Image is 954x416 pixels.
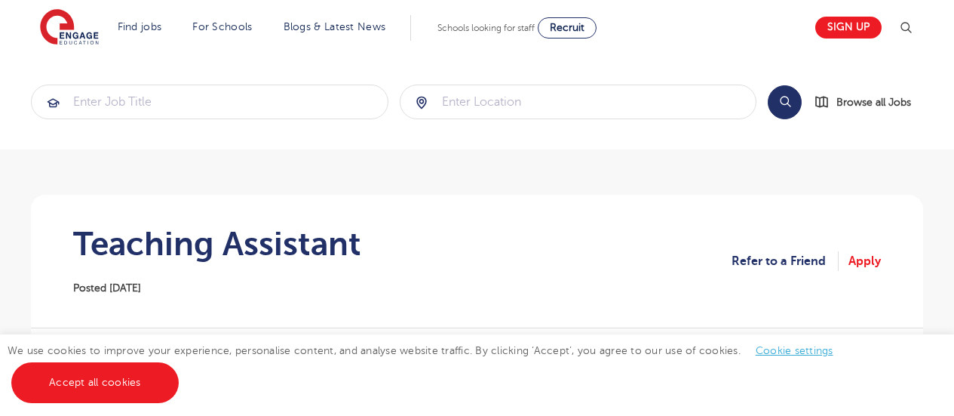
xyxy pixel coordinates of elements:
div: Submit [400,85,757,119]
a: Accept all cookies [11,362,179,403]
a: For Schools [192,21,252,32]
a: Recruit [538,17,597,39]
span: Browse all Jobs [836,94,911,111]
span: Recruit [550,22,584,33]
a: Cookie settings [756,345,833,356]
a: Sign up [815,17,882,39]
a: Find jobs [118,21,162,32]
span: Posted [DATE] [73,282,141,294]
span: Schools looking for staff [437,23,535,33]
a: Apply [848,251,881,271]
span: We use cookies to improve your experience, personalise content, and analyse website traffic. By c... [8,345,848,388]
input: Submit [400,85,756,119]
a: Refer to a Friend [732,251,839,271]
a: Blogs & Latest News [284,21,386,32]
button: Search [768,85,802,119]
a: Browse all Jobs [814,94,923,111]
h1: Teaching Assistant [73,225,361,263]
img: Engage Education [40,9,99,47]
div: Submit [31,85,388,119]
input: Submit [32,85,388,119]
